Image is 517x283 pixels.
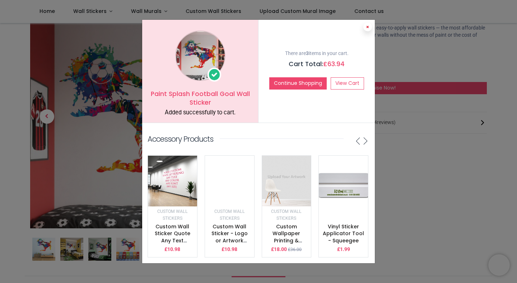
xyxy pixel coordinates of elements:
a: Custom Wall Sticker - Logo or Artwork Printing - Upload your design [211,223,248,265]
img: image_512 [205,156,254,206]
span: 10.98 [167,246,180,252]
span: 36.00 [290,247,302,252]
p: Accessory Products [148,134,213,144]
small: £ [288,247,302,253]
p: £ [222,246,237,253]
span: 10.98 [224,246,237,252]
small: Custom Wall Stickers [214,209,245,221]
span: 18.00 [274,246,287,252]
h5: Paint Splash Football Goal Wall Sticker [148,90,253,107]
small: Custom Wall Stickers [157,209,188,221]
a: Custom Wallpaper Printing & Custom Wall Murals [270,223,303,258]
span: 1.99 [340,246,350,252]
span: £ [323,60,345,68]
div: Added successfully to cart. [148,109,253,117]
img: image_512 [262,156,311,206]
h5: Cart Total: [264,60,369,69]
a: Custom Wall Sticker Quote Any Text & Colour - Vinyl Lettering [152,223,193,258]
img: image_512 [319,156,368,213]
a: View Cart [331,77,364,90]
p: £ [164,246,180,253]
span: 63.94 [327,60,345,68]
a: Custom Wall Stickers [214,208,245,221]
b: 3 [306,50,309,56]
a: Custom Wall Stickers [271,208,302,221]
button: Continue Shopping [269,77,327,90]
a: Vinyl Sticker Applicator Tool - Squeegee [323,223,364,244]
img: image_512 [148,156,197,206]
p: £ [337,246,350,253]
small: Custom Wall Stickers [271,209,302,221]
p: £ [271,246,287,253]
p: There are items in your cart. [264,50,369,57]
a: Custom Wall Stickers [157,208,188,221]
img: image_1024 [175,31,225,81]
